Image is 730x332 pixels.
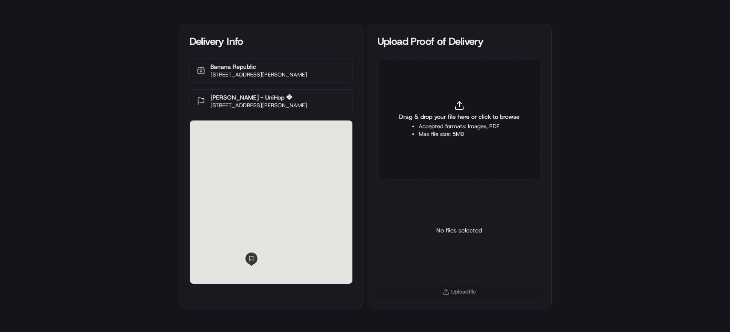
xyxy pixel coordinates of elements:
[210,62,307,71] p: Banana Republic
[210,102,307,109] p: [STREET_ADDRESS][PERSON_NAME]
[436,226,482,235] p: No files selected
[419,130,499,138] li: Max file size: 5MB
[210,71,307,79] p: [STREET_ADDRESS][PERSON_NAME]
[210,93,307,102] p: [PERSON_NAME] - UniHop �
[378,35,541,48] div: Upload Proof of Delivery
[419,123,499,130] li: Accepted formats: Images, PDF
[189,35,353,48] div: Delivery Info
[399,112,520,121] span: Drag & drop your file here or click to browse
